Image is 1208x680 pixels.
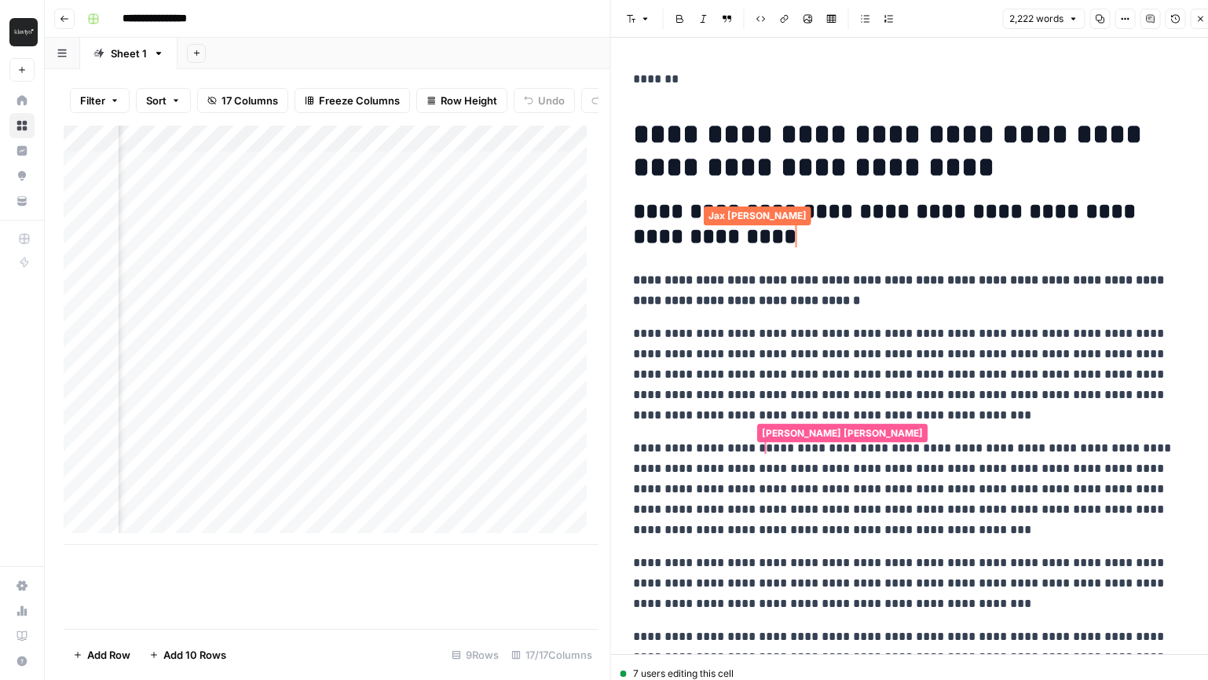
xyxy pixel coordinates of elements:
span: Add 10 Rows [163,647,226,663]
span: Add Row [87,647,130,663]
span: Sort [146,93,167,108]
button: Sort [136,88,191,113]
a: Opportunities [9,163,35,188]
span: Filter [80,93,105,108]
span: Undo [538,93,565,108]
button: Help + Support [9,649,35,674]
button: Workspace: Klaviyo [9,13,35,52]
button: Filter [70,88,130,113]
button: Add Row [64,642,140,667]
span: 2,222 words [1009,12,1063,26]
img: Klaviyo Logo [9,18,38,46]
button: Freeze Columns [295,88,410,113]
a: Your Data [9,188,35,214]
div: 17/17 Columns [505,642,599,667]
span: 17 Columns [221,93,278,108]
a: Sheet 1 [80,38,178,69]
button: Add 10 Rows [140,642,236,667]
a: Browse [9,113,35,138]
button: Row Height [416,88,507,113]
button: 2,222 words [1002,9,1085,29]
button: 17 Columns [197,88,288,113]
a: Insights [9,138,35,163]
a: Learning Hub [9,623,35,649]
a: Usage [9,598,35,623]
div: Sheet 1 [111,46,147,61]
div: 9 Rows [445,642,505,667]
a: Settings [9,573,35,598]
a: Home [9,88,35,113]
button: Undo [514,88,575,113]
span: Freeze Columns [319,93,400,108]
span: Row Height [441,93,497,108]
